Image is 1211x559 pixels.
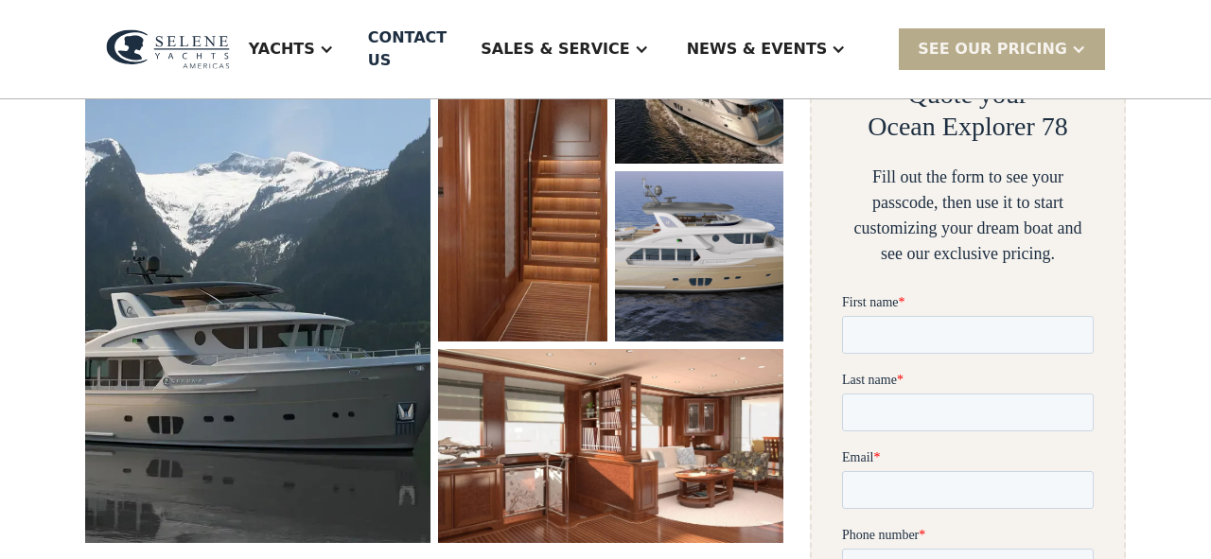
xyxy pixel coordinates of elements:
div: Yachts [230,11,353,87]
a: open lightbox [615,171,784,341]
div: Sales & Service [481,38,629,61]
div: Yachts [249,38,315,61]
div: News & EVENTS [687,38,828,61]
a: open lightbox [438,349,783,543]
h2: Ocean Explorer 78 [868,111,1067,143]
div: SEE Our Pricing [918,38,1067,61]
div: Sales & Service [462,11,667,87]
div: SEE Our Pricing [899,28,1105,69]
div: Fill out the form to see your passcode, then use it to start customizing your dream boat and see ... [842,165,1094,267]
div: News & EVENTS [668,11,866,87]
div: Contact US [368,26,447,72]
img: logo [106,29,230,70]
